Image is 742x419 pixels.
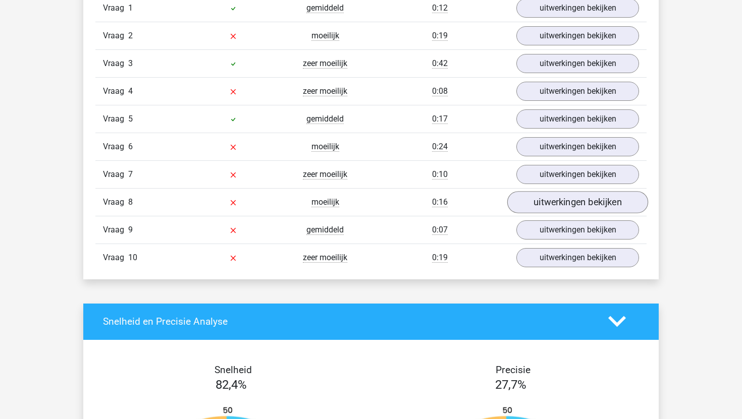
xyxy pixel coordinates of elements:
[311,142,339,152] span: moeilijk
[432,197,448,207] span: 0:16
[516,82,639,101] a: uitwerkingen bekijken
[103,168,128,181] span: Vraag
[103,2,128,14] span: Vraag
[516,220,639,240] a: uitwerkingen bekijken
[432,114,448,124] span: 0:17
[103,196,128,208] span: Vraag
[216,378,247,392] span: 82,4%
[432,31,448,41] span: 0:19
[103,224,128,236] span: Vraag
[103,364,363,376] h4: Snelheid
[516,26,639,45] a: uitwerkingen bekijken
[128,225,133,234] span: 9
[432,225,448,235] span: 0:07
[128,31,133,40] span: 2
[311,31,339,41] span: moeilijk
[383,364,643,376] h4: Precisie
[128,142,133,151] span: 6
[311,197,339,207] span: moeilijk
[306,225,344,235] span: gemiddeld
[516,248,639,267] a: uitwerkingen bekijken
[128,3,133,13] span: 1
[128,253,137,262] span: 10
[516,137,639,156] a: uitwerkingen bekijken
[103,85,128,97] span: Vraag
[432,86,448,96] span: 0:08
[432,58,448,69] span: 0:42
[103,113,128,125] span: Vraag
[516,54,639,73] a: uitwerkingen bekijken
[303,169,347,179] span: zeer moeilijk
[128,86,133,96] span: 4
[516,109,639,129] a: uitwerkingen bekijken
[128,197,133,207] span: 8
[432,169,448,179] span: 0:10
[303,58,347,69] span: zeer moeilijk
[103,141,128,153] span: Vraag
[103,57,128,70] span: Vraag
[103,316,593,327] h4: Snelheid en Precisie Analyse
[495,378,526,392] span: 27,7%
[303,86,347,96] span: zeer moeilijk
[128,169,133,179] span: 7
[306,114,344,124] span: gemiddeld
[303,253,347,263] span: zeer moeilijk
[103,252,128,264] span: Vraag
[432,142,448,152] span: 0:24
[128,58,133,68] span: 3
[516,165,639,184] a: uitwerkingen bekijken
[432,3,448,13] span: 0:12
[432,253,448,263] span: 0:19
[507,191,648,213] a: uitwerkingen bekijken
[103,30,128,42] span: Vraag
[306,3,344,13] span: gemiddeld
[128,114,133,124] span: 5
